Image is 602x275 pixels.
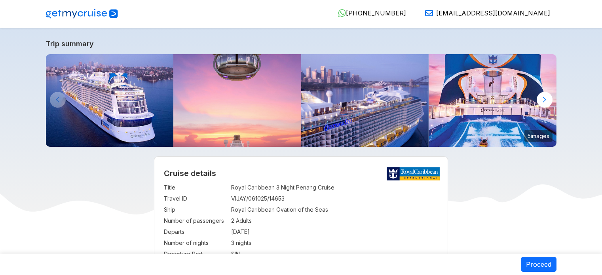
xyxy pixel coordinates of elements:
[346,9,406,17] span: [PHONE_NUMBER]
[419,9,550,17] a: [EMAIL_ADDRESS][DOMAIN_NAME]
[227,204,231,215] td: :
[227,193,231,204] td: :
[164,248,227,260] td: Departure Port
[429,54,556,147] img: ovation-of-the-seas-flowrider-sunset.jpg
[231,248,438,260] td: SIN
[338,9,346,17] img: WhatsApp
[231,226,438,237] td: [DATE]
[164,193,227,204] td: Travel ID
[436,9,550,17] span: [EMAIL_ADDRESS][DOMAIN_NAME]
[227,182,231,193] td: :
[46,40,556,48] a: Trip summary
[227,237,231,248] td: :
[231,182,438,193] td: Royal Caribbean 3 Night Penang Cruise
[164,226,227,237] td: Departs
[227,248,231,260] td: :
[173,54,301,147] img: north-star-sunset-ovation-of-the-seas.jpg
[227,226,231,237] td: :
[231,193,438,204] td: VIJAY/061025/14653
[164,169,438,178] h2: Cruise details
[231,237,438,248] td: 3 nights
[231,204,438,215] td: Royal Caribbean Ovation of the Seas
[164,237,227,248] td: Number of nights
[425,9,433,17] img: Email
[227,215,231,226] td: :
[164,204,227,215] td: Ship
[231,215,438,226] td: 2 Adults
[521,257,556,272] button: Proceed
[524,130,553,142] small: 5 images
[301,54,429,147] img: ovation-of-the-seas-departing-from-sydney.jpg
[164,182,227,193] td: Title
[164,215,227,226] td: Number of passengers
[332,9,406,17] a: [PHONE_NUMBER]
[46,54,174,147] img: ovation-exterior-back-aerial-sunset-port-ship.jpg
